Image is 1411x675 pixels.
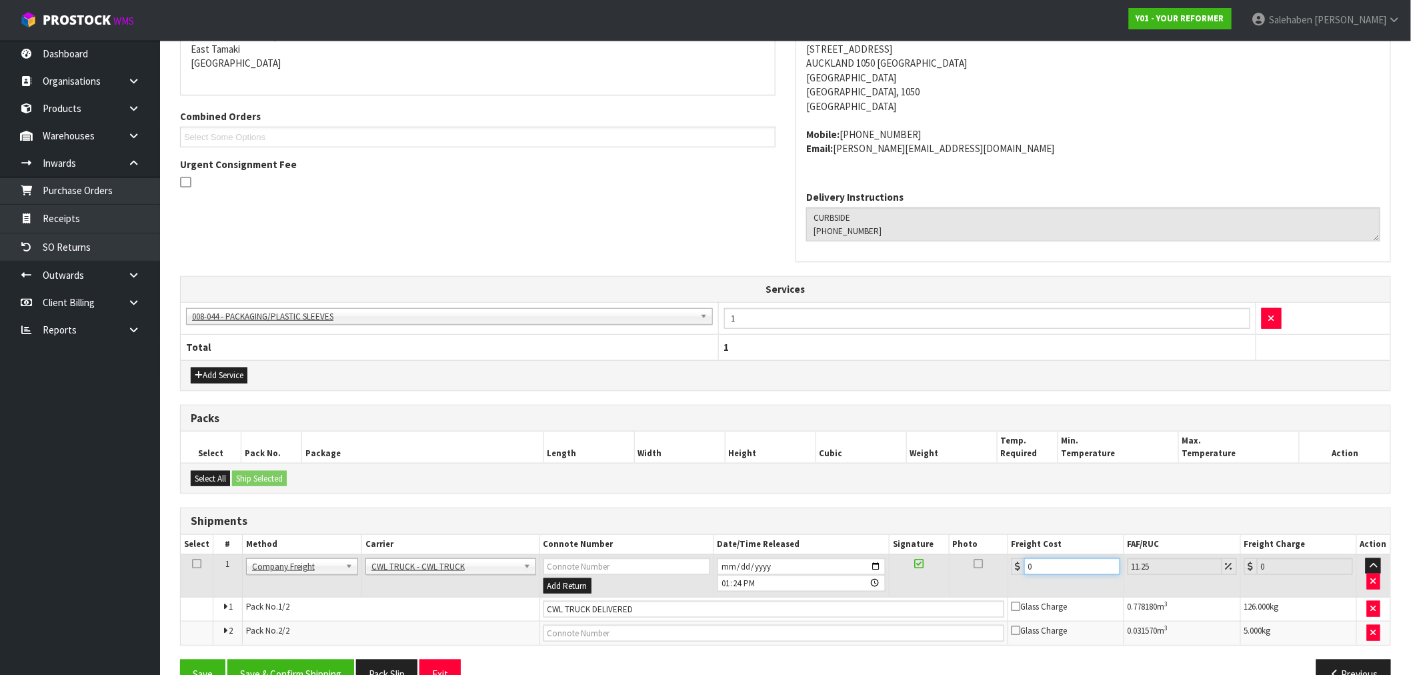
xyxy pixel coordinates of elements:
a: Y01 - YOUR REFORMER [1129,8,1232,29]
th: Signature [890,535,950,554]
span: 008-044 - PACKAGING/PLASTIC SLEEVES [192,309,695,325]
td: Pack No. [242,598,539,622]
th: Temp. Required [997,432,1058,463]
td: m [1124,598,1240,622]
td: kg [1240,622,1356,646]
input: Freight Charge [1257,558,1353,575]
th: Max. Temperature [1179,432,1300,463]
input: Connote Number [543,601,1004,618]
sup: 3 [1165,624,1168,632]
label: Combined Orders [180,109,261,123]
sup: 3 [1165,600,1168,608]
span: [PERSON_NAME] [1314,13,1386,26]
th: Photo [949,535,1008,554]
th: Method [242,535,361,554]
th: Date/Time Released [714,535,890,554]
label: Delivery Instructions [806,190,904,204]
label: Urgent Consignment Fee [180,157,297,171]
td: kg [1240,598,1356,622]
span: 5.000 [1244,625,1262,636]
strong: mobile [806,128,840,141]
th: Select [181,535,213,554]
th: FAF/RUC [1124,535,1240,554]
span: 1 [229,601,233,612]
strong: email [806,142,833,155]
span: Company Freight [252,559,340,575]
strong: Y01 - YOUR REFORMER [1136,13,1224,24]
th: Select [181,432,241,463]
button: Select All [191,471,230,487]
th: Package [301,432,543,463]
span: 2/2 [278,625,289,636]
th: Action [1356,535,1390,554]
th: Action [1300,432,1390,463]
th: Freight Charge [1240,535,1356,554]
span: Glass Charge [1012,625,1068,636]
th: Services [181,277,1390,302]
th: Connote Number [539,535,714,554]
address: [STREET_ADDRESS] East Tamaki [GEOGRAPHIC_DATA] [191,13,765,71]
span: CWL TRUCK - CWL TRUCK [371,559,518,575]
h3: Shipments [191,515,1380,528]
span: Salehaben [1269,13,1312,26]
span: 1 [724,341,730,354]
address: [PHONE_NUMBER] [PERSON_NAME][EMAIL_ADDRESS][DOMAIN_NAME] [806,127,1380,156]
input: Freight Cost [1024,558,1120,575]
td: Pack No. [242,622,539,646]
input: Connote Number [543,625,1004,642]
th: Width [634,432,725,463]
img: cube-alt.png [20,11,37,28]
button: Add Service [191,368,247,384]
span: 1 [225,558,229,570]
th: Freight Cost [1008,535,1124,554]
span: ProStock [43,11,111,29]
h3: Packs [191,412,1380,425]
th: Weight [906,432,997,463]
strong: [PERSON_NAME] [806,29,882,41]
button: Ship Selected [232,471,287,487]
th: Carrier [361,535,539,554]
input: Connote Number [543,558,710,575]
span: Glass Charge [1012,601,1068,612]
th: # [213,535,243,554]
th: Height [725,432,816,463]
th: Length [543,432,634,463]
td: m [1124,622,1240,646]
span: 1/2 [278,601,289,612]
th: Pack No. [241,432,302,463]
th: Total [181,335,718,360]
th: Cubic [816,432,906,463]
input: Freight Adjustment [1128,558,1222,575]
span: 0.778180 [1128,601,1158,612]
th: Min. Temperature [1058,432,1178,463]
address: [STREET_ADDRESS] AUCKLAND 1050 [GEOGRAPHIC_DATA] [GEOGRAPHIC_DATA] [GEOGRAPHIC_DATA], 1050 [GEOGR... [806,13,1380,113]
span: 126.000 [1244,601,1270,612]
span: 2 [229,625,233,636]
span: 0.031570 [1128,625,1158,636]
small: WMS [113,15,134,27]
button: Add Return [543,578,591,594]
